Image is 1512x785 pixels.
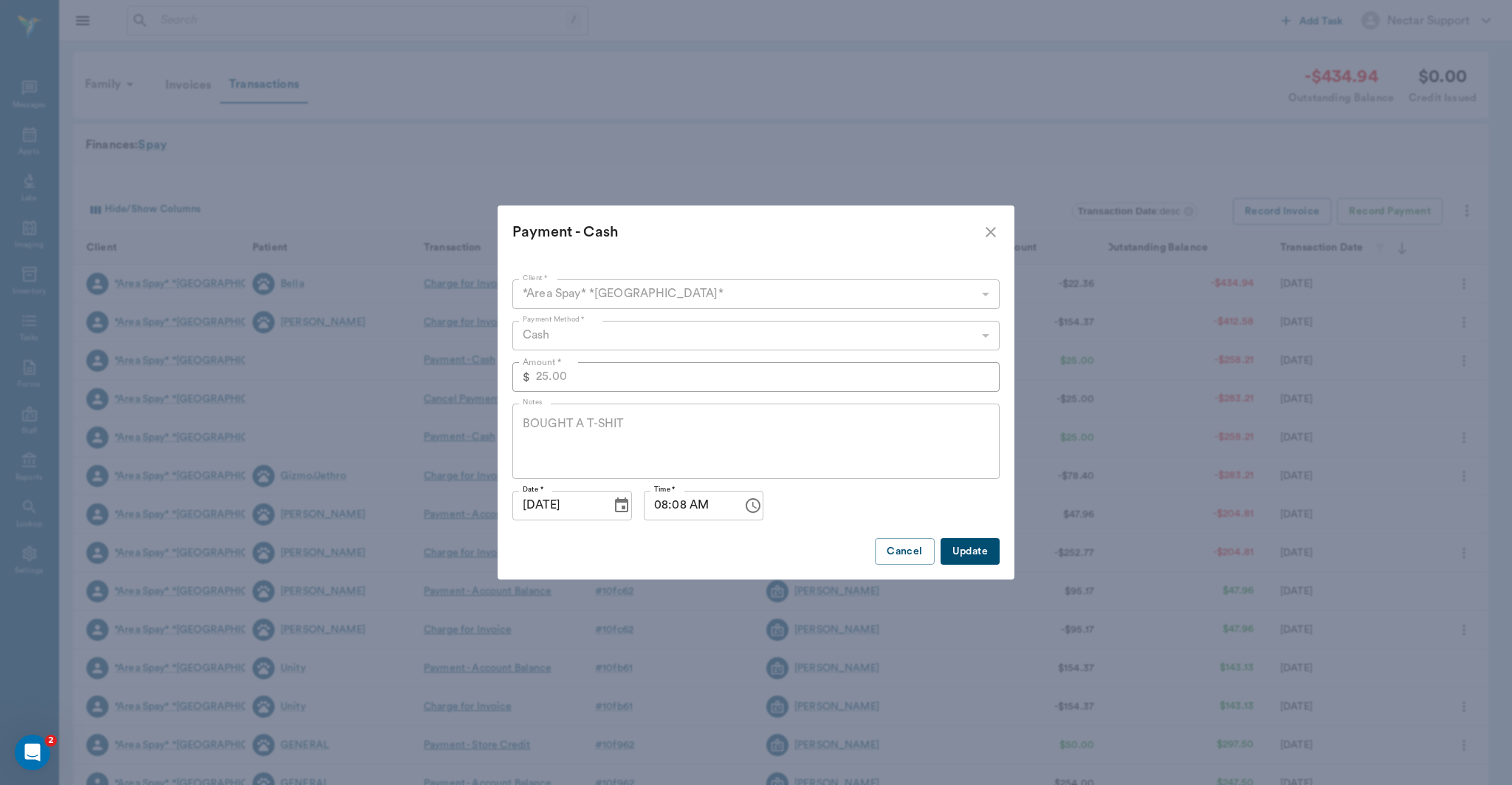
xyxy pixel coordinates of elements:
[512,491,601,520] input: MM/DD/YYYY
[523,397,543,407] label: Notes
[512,279,1000,309] div: *Area Spay* *[GEOGRAPHIC_DATA]*
[536,362,1000,392] input: 0.00
[523,415,989,466] textarea: BOUGHT A T-SHIT
[654,484,676,495] label: Time *
[523,484,543,495] label: Date *
[45,735,57,747] span: 2
[875,538,934,565] button: Cancel
[523,356,562,369] p: Amount *
[15,735,50,770] iframe: Intercom live chat
[523,273,548,283] label: Client *
[738,491,768,520] button: Choose time, selected time is 8:08 AM
[607,491,636,520] button: Choose date, selected date is Aug 15, 2025
[523,368,530,386] p: $
[941,538,1000,565] button: Update
[644,491,732,520] input: hh:mm aa
[512,321,1000,350] div: Cash
[512,220,982,244] div: Payment - Cash
[982,223,1000,241] button: close
[523,314,585,324] label: Payment Method *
